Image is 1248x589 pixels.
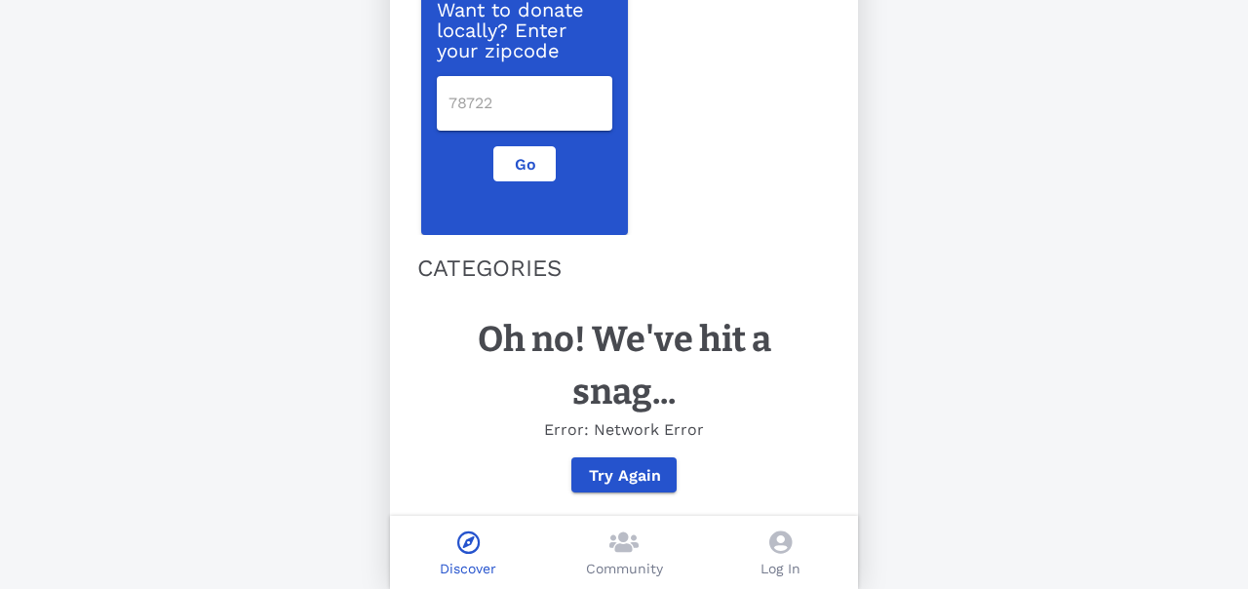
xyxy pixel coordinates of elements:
input: 78722 [448,88,601,119]
p: Log In [760,559,800,579]
h1: Oh no! We've hit a snag... [429,313,819,418]
button: Go [493,146,556,181]
p: CATEGORIES [417,251,831,286]
p: Discover [440,559,496,579]
button: Try Again [571,457,676,492]
span: Try Again [587,466,660,485]
span: Go [510,155,539,174]
p: Community [586,559,663,579]
p: Error: Network Error [429,418,819,442]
